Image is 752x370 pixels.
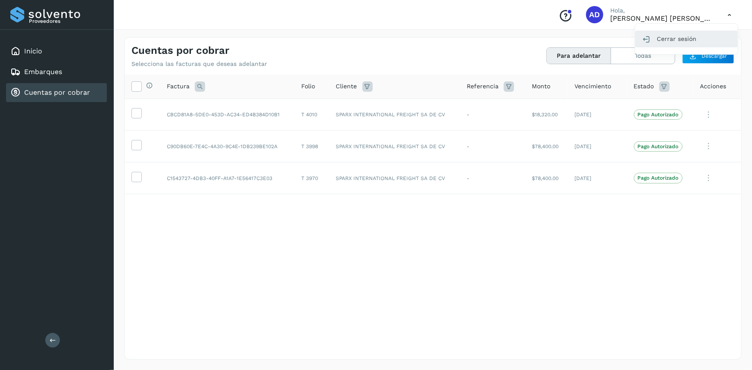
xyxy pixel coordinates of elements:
[6,83,107,102] div: Cuentas por cobrar
[24,88,90,96] a: Cuentas por cobrar
[6,42,107,61] div: Inicio
[6,62,107,81] div: Embarques
[635,31,738,47] div: Cerrar sesión
[24,47,42,55] a: Inicio
[29,18,103,24] p: Proveedores
[24,68,62,76] a: Embarques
